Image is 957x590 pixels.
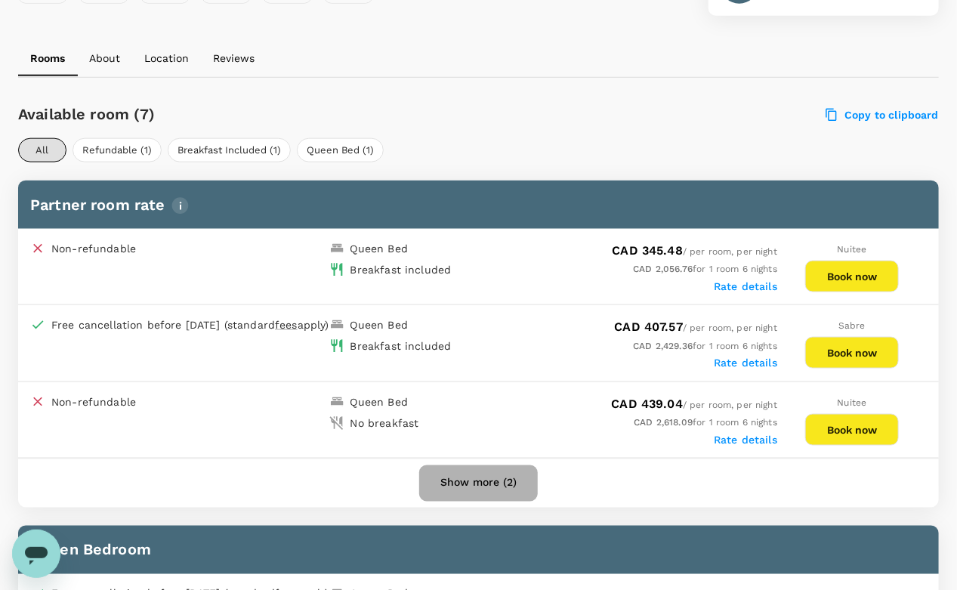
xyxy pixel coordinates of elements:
[51,394,136,409] p: Non-refundable
[612,243,683,258] span: CAD 345.48
[633,264,693,274] span: CAD 2,056.76
[805,261,899,292] button: Book now
[805,414,899,446] button: Book now
[171,197,189,215] img: info-tooltip-icon
[51,241,136,256] p: Non-refundable
[633,341,777,351] span: for 1 room 6 nights
[51,317,329,332] div: Free cancellation before [DATE] (standard apply)
[714,357,777,369] label: Rate details
[611,397,683,411] span: CAD 439.04
[30,51,65,66] p: Rooms
[838,244,867,255] span: Nuitee
[144,51,189,66] p: Location
[614,320,683,334] span: CAD 407.57
[275,319,298,331] span: fees
[805,337,899,369] button: Book now
[297,138,384,162] button: Queen Bed (1)
[634,417,693,428] span: CAD 2,618.09
[838,397,867,408] span: Nuitee
[350,262,452,277] div: Breakfast included
[89,51,120,66] p: About
[350,415,419,431] div: No breakfast
[614,323,777,333] span: / per room, per night
[838,320,866,331] span: Sabre
[73,138,162,162] button: Refundable (1)
[329,241,344,256] img: king-bed-icon
[213,51,255,66] p: Reviews
[633,341,693,351] span: CAD 2,429.36
[12,530,60,578] iframe: Button to launch messaging window
[826,108,939,122] label: Copy to clipboard
[612,246,777,257] span: / per room, per night
[18,102,553,126] h6: Available room (7)
[18,138,66,162] button: All
[350,394,408,409] div: Queen Bed
[30,193,927,217] h6: Partner room rate
[329,317,344,332] img: king-bed-icon
[350,241,408,256] div: Queen Bed
[633,264,777,274] span: for 1 room 6 nights
[611,400,777,410] span: / per room, per night
[350,317,408,332] div: Queen Bed
[30,538,927,562] h6: Queen Bedroom
[350,338,452,354] div: Breakfast included
[329,394,344,409] img: king-bed-icon
[168,138,291,162] button: Breakfast Included (1)
[419,465,538,502] button: Show more (2)
[634,417,777,428] span: for 1 room 6 nights
[714,434,777,446] label: Rate details
[714,280,777,292] label: Rate details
